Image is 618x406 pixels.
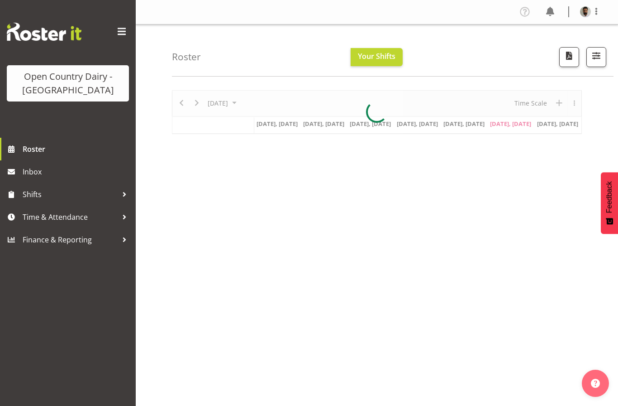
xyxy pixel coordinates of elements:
[23,210,118,224] span: Time & Attendance
[601,172,618,234] button: Feedback - Show survey
[16,70,120,97] div: Open Country Dairy - [GEOGRAPHIC_DATA]
[586,47,606,67] button: Filter Shifts
[605,181,613,213] span: Feedback
[7,23,81,41] img: Rosterit website logo
[23,233,118,246] span: Finance & Reporting
[580,6,591,17] img: gurpreet-singh317c28da1b01342c0902ac45d1f14480.png
[23,142,131,156] span: Roster
[351,48,403,66] button: Your Shifts
[172,52,201,62] h4: Roster
[23,188,118,201] span: Shifts
[358,51,395,61] span: Your Shifts
[559,47,579,67] button: Download a PDF of the roster according to the set date range.
[591,379,600,388] img: help-xxl-2.png
[23,165,131,179] span: Inbox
